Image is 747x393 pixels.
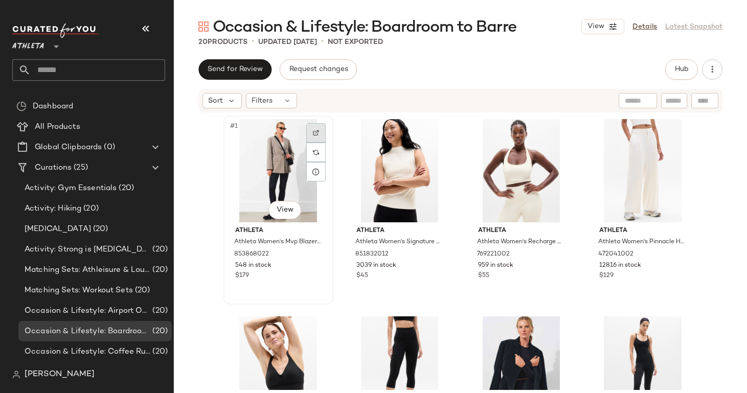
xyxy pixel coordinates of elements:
a: Details [632,21,657,32]
button: Send for Review [198,59,271,80]
span: Athleta [356,226,443,236]
span: • [252,36,254,48]
button: View [268,201,301,219]
span: (20) [150,326,168,337]
span: Athleta [599,226,686,236]
span: 472041002 [598,250,633,259]
span: Occasion & Lifestyle: Coffee Run [25,346,150,358]
span: (0) [102,142,115,153]
span: 959 in stock [478,261,513,270]
p: updated [DATE] [258,37,317,48]
span: (20) [91,223,108,235]
span: Activity: Strong is [MEDICAL_DATA] [25,244,150,256]
span: (20) [117,182,134,194]
span: Request changes [288,65,348,74]
span: 548 in stock [235,261,271,270]
img: svg%3e [12,371,20,379]
span: (20) [150,305,168,317]
img: svg%3e [313,130,319,136]
span: $179 [235,271,249,281]
span: Occasion & Lifestyle: Airport Outfits [25,305,150,317]
span: View [276,206,293,214]
span: 3039 in stock [356,261,396,270]
span: View [587,22,604,31]
img: cn60242780.jpg [470,119,573,222]
img: cn60432549.jpg [227,119,330,222]
span: Athleta Women's Pinnacle High Rise Trouser Bone Tall Size 8 [598,238,685,247]
img: svg%3e [313,149,319,155]
span: Send for Review [207,65,263,74]
span: Occasion & Lifestyle: Boardroom to Barre [25,326,150,337]
img: svg%3e [16,101,27,111]
span: (20) [150,346,168,358]
span: Hub [674,65,689,74]
span: Athleta [235,226,322,236]
span: $45 [356,271,368,281]
span: Global Clipboards [35,142,102,153]
img: cn60338651.jpg [348,119,451,222]
span: Dashboard [33,101,73,112]
span: #1 [229,121,240,131]
span: Filters [252,96,273,106]
div: Products [198,37,247,48]
img: svg%3e [198,21,209,32]
span: 769221002 [477,250,510,259]
button: Request changes [280,59,356,80]
span: [PERSON_NAME] [25,368,95,381]
span: $129 [599,271,614,281]
span: Matching Sets: Athleisure & Lounge Sets [25,264,150,276]
span: • [321,36,324,48]
img: cn59195232.jpg [591,119,694,222]
img: cfy_white_logo.C9jOOHJF.svg [12,24,99,38]
span: 851832012 [355,250,389,259]
span: (20) [81,203,99,215]
span: Curations [35,162,72,174]
span: 20 [198,38,208,46]
span: Activity: Hiking [25,203,81,215]
span: Sort [208,96,223,106]
span: Athleta [478,226,564,236]
p: Not Exported [328,37,383,48]
span: (25) [72,162,88,174]
span: All Products [35,121,80,133]
span: Matching Sets: Workout Sets [25,285,133,296]
span: (20) [150,244,168,256]
span: 853868022 [234,250,269,259]
button: Hub [665,59,698,80]
span: Athleta Women's Mvp Blazer Mortar Mushroom Size 8 [234,238,321,247]
span: $55 [478,271,489,281]
span: Athleta Women's Recharge Rib Seamless Halter Bone/Willow Size S [477,238,563,247]
span: Occasion & Lifestyle: Boardroom to Barre [213,17,516,38]
span: Athleta Women's Signature Rib Mock Neck Tank Bone Size XXS [355,238,442,247]
button: View [581,19,624,34]
span: Athleta [12,35,44,53]
span: [MEDICAL_DATA] [25,223,91,235]
span: (20) [150,264,168,276]
span: (20) [133,285,150,296]
span: Activity: Gym Essentials [25,182,117,194]
span: 12816 in stock [599,261,641,270]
